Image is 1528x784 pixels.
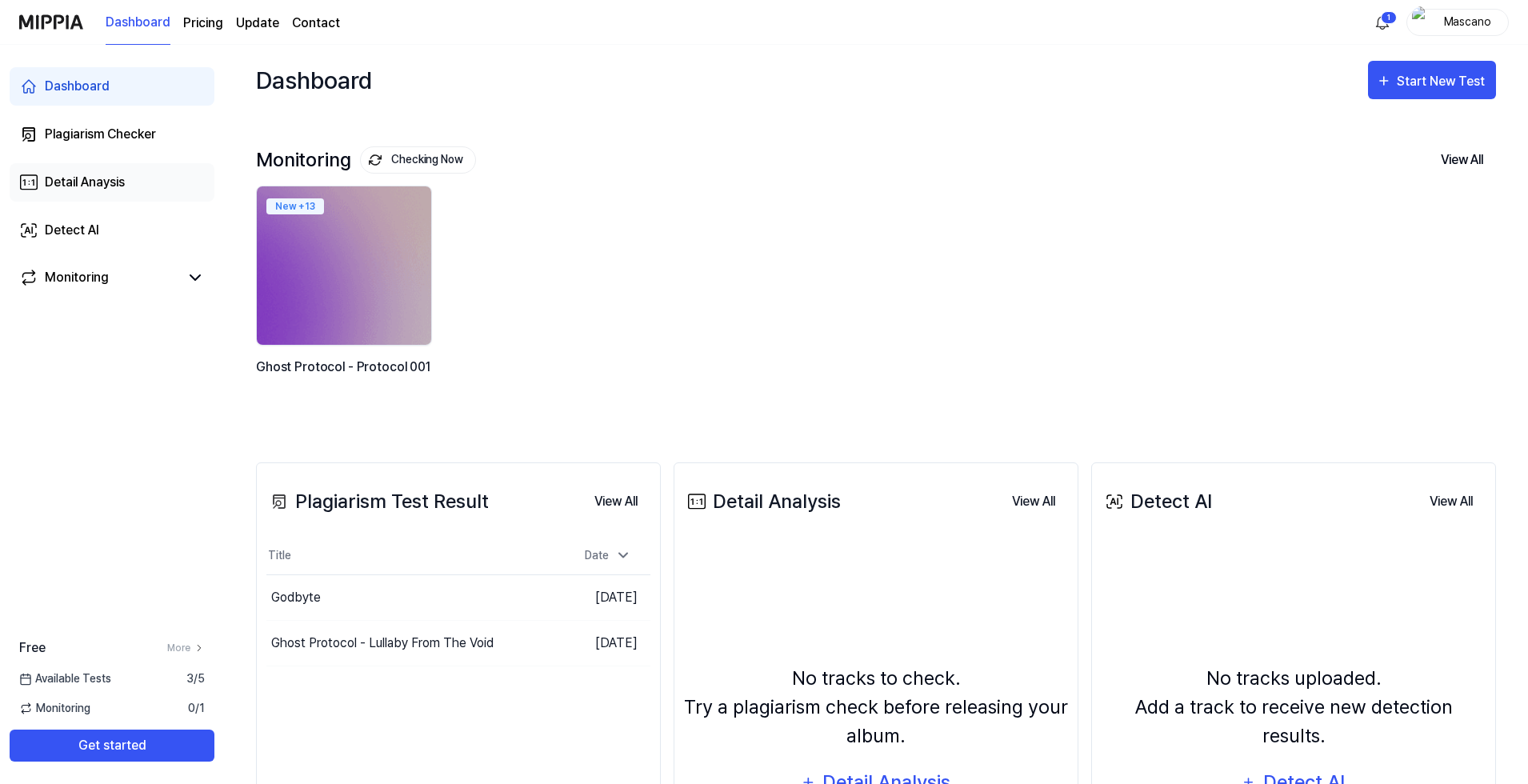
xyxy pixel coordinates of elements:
div: Date [578,542,638,569]
div: Monitoring [256,146,476,174]
a: Dashboard [106,1,170,45]
span: Free [19,638,46,658]
div: Dashboard [256,61,372,99]
span: Available Tests [19,670,111,687]
div: Detail Analysis [684,487,841,516]
div: Plagiarism Test Result [266,487,489,516]
button: View All [1417,486,1486,518]
div: Ghost Protocol - Lullaby From The Void [271,634,494,653]
div: Detect AI [45,221,99,240]
div: 1 [1381,11,1397,24]
a: Update [236,14,279,33]
a: Plagiarism Checker [10,115,214,154]
div: Plagiarism Checker [45,125,156,144]
div: New + 13 [266,198,324,214]
img: monitoring Icon [369,154,382,166]
a: Pricing [183,14,223,33]
a: Detail Anaysis [10,163,214,202]
div: Ghost Protocol - Protocol 001 [256,357,435,398]
img: profile [1412,6,1431,38]
span: 0 / 1 [188,700,205,717]
a: Contact [292,14,340,33]
div: Mascano [1436,13,1498,30]
div: Godbyte [271,588,321,607]
div: Start New Test [1397,71,1488,92]
span: 3 / 5 [186,670,205,687]
img: 알림 [1373,13,1392,32]
td: [DATE] [554,621,650,666]
a: View All [1417,485,1486,518]
span: Monitoring [19,700,90,717]
div: Dashboard [45,77,110,96]
td: [DATE] [554,575,650,621]
a: New +13backgroundIamgeGhost Protocol - Protocol 001 [256,186,435,414]
button: Checking Now [360,146,476,174]
a: Monitoring [19,268,179,287]
div: No tracks uploaded. Add a track to receive new detection results. [1102,664,1486,750]
button: Get started [10,730,214,762]
div: Monitoring [45,268,109,287]
button: 알림1 [1370,10,1395,35]
a: View All [999,485,1068,518]
div: Detect AI [1102,487,1212,516]
button: View All [582,486,650,518]
div: Detail Anaysis [45,173,125,192]
a: Detect AI [10,211,214,250]
div: No tracks to check. Try a plagiarism check before releasing your album. [684,664,1068,750]
img: backgroundIamge [257,186,431,345]
a: More [167,641,205,655]
button: View All [1428,143,1496,177]
button: View All [999,486,1068,518]
button: Start New Test [1368,61,1496,99]
a: Dashboard [10,67,214,106]
button: profileMascano [1406,9,1509,36]
a: View All [582,485,650,518]
th: Title [266,537,554,575]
